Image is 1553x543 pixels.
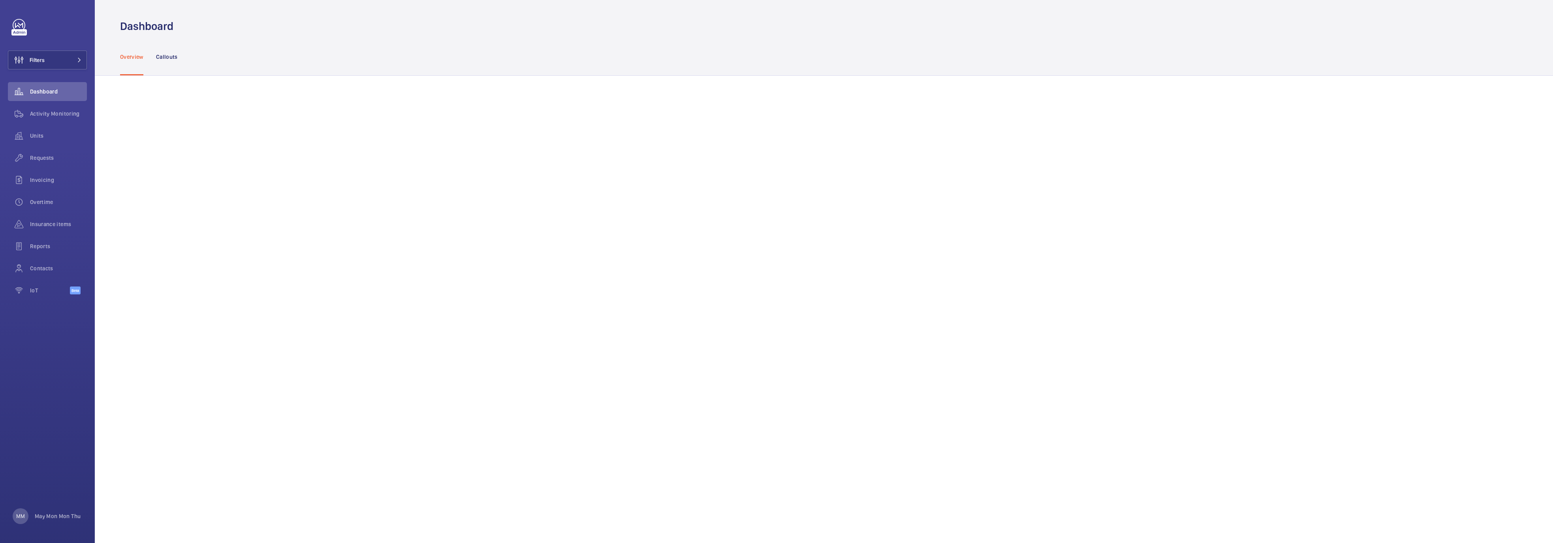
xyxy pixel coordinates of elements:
span: Units [30,132,87,140]
p: Callouts [156,53,178,61]
span: Contacts [30,264,87,272]
span: Invoicing [30,176,87,184]
h1: Dashboard [120,19,178,34]
p: Overview [120,53,143,61]
span: Filters [30,56,45,64]
span: Requests [30,154,87,162]
p: MM [16,512,25,520]
span: Overtime [30,198,87,206]
span: Insurance items [30,220,87,228]
span: IoT [30,286,70,294]
button: Filters [8,51,87,69]
span: Reports [30,242,87,250]
span: Beta [70,286,81,294]
span: Dashboard [30,88,87,95]
p: May Mon Mon Thu [35,512,81,520]
span: Activity Monitoring [30,110,87,118]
